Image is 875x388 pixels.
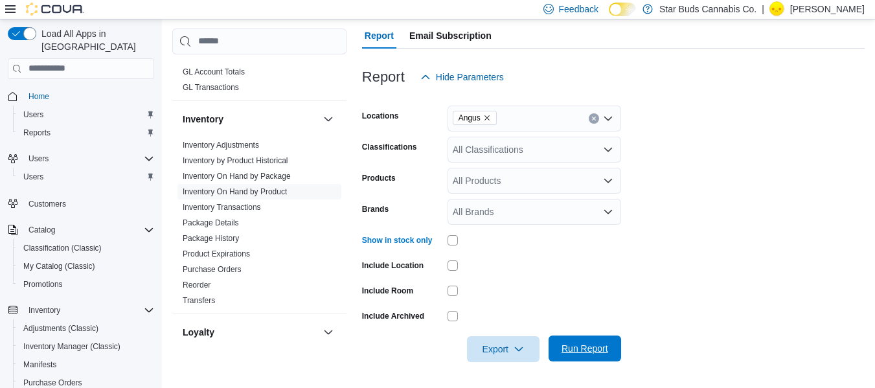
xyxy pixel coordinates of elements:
span: Inventory [23,302,154,318]
h3: Loyalty [183,326,214,339]
span: GL Transactions [183,82,239,93]
span: Hide Parameters [436,71,504,84]
span: Promotions [18,277,154,292]
span: Inventory Adjustments [183,140,259,150]
h3: Report [362,69,405,85]
button: Inventory Manager (Classic) [13,337,159,356]
span: Manifests [18,357,154,372]
span: Customers [23,195,154,211]
span: Transfers [183,295,215,306]
a: Manifests [18,357,62,372]
span: Inventory Transactions [183,202,261,212]
span: Users [18,169,154,185]
a: Adjustments (Classic) [18,321,104,336]
button: Home [3,87,159,106]
a: Home [23,89,54,104]
label: Locations [362,111,399,121]
a: GL Transactions [183,83,239,92]
span: Users [18,107,154,122]
button: Inventory [3,301,159,319]
a: Inventory by Product Historical [183,156,288,165]
button: Clear input [589,113,599,124]
label: Include Location [362,260,424,271]
button: Loyalty [183,326,318,339]
button: Promotions [13,275,159,293]
img: Cova [26,3,84,16]
button: Users [13,168,159,186]
button: Export [467,336,540,362]
span: Run Report [562,342,608,355]
p: | [762,1,764,17]
button: Catalog [23,222,60,238]
span: Purchase Orders [23,378,82,388]
button: Users [23,151,54,166]
span: Users [28,154,49,164]
button: My Catalog (Classic) [13,257,159,275]
button: Manifests [13,356,159,374]
span: Reorder [183,280,210,290]
h3: Inventory [183,113,223,126]
a: Users [18,169,49,185]
span: Angus [459,111,481,124]
button: Remove Angus from selection in this group [483,114,491,122]
a: Users [18,107,49,122]
label: Include Room [362,286,413,296]
button: Adjustments (Classic) [13,319,159,337]
span: Angus [453,111,497,125]
label: Products [362,173,396,183]
span: Users [23,109,43,120]
a: GL Account Totals [183,67,245,76]
span: Adjustments (Classic) [23,323,98,334]
span: Inventory [28,305,60,315]
a: Classification (Classic) [18,240,107,256]
span: Catalog [23,222,154,238]
span: Load All Apps in [GEOGRAPHIC_DATA] [36,27,154,53]
button: Catalog [3,221,159,239]
a: Purchase Orders [183,265,242,274]
button: Inventory [23,302,65,318]
span: Classification (Classic) [23,243,102,253]
span: Customers [28,199,66,209]
span: Catalog [28,225,55,235]
span: Purchase Orders [183,264,242,275]
span: Home [28,91,49,102]
span: Export [475,336,532,362]
span: Package Details [183,218,239,228]
button: Open list of options [603,144,613,155]
span: Reports [18,125,154,141]
a: Inventory On Hand by Product [183,187,287,196]
a: Inventory Manager (Classic) [18,339,126,354]
span: Manifests [23,359,56,370]
span: GL Account Totals [183,67,245,77]
a: Inventory Transactions [183,203,261,212]
div: Inventory [172,137,347,314]
a: Reorder [183,280,210,290]
a: Reports [18,125,56,141]
a: Inventory Adjustments [183,141,259,150]
div: Lucas Walker [769,1,785,17]
button: Open list of options [603,207,613,217]
button: Reports [13,124,159,142]
button: Open list of options [603,176,613,186]
a: Promotions [18,277,68,292]
span: Package History [183,233,239,244]
span: Email Subscription [409,23,492,49]
a: Package Details [183,218,239,227]
button: Hide Parameters [415,64,509,90]
button: Customers [3,194,159,212]
span: My Catalog (Classic) [23,261,95,271]
a: Inventory On Hand by Package [183,172,291,181]
a: Package History [183,234,239,243]
span: My Catalog (Classic) [18,258,154,274]
span: Adjustments (Classic) [18,321,154,336]
span: Dark Mode [609,16,609,17]
a: My Catalog (Classic) [18,258,100,274]
button: Users [13,106,159,124]
span: Inventory Manager (Classic) [23,341,120,352]
span: Feedback [559,3,598,16]
button: Inventory [321,111,336,127]
span: Users [23,151,154,166]
a: Customers [23,196,71,212]
div: Finance [172,64,347,100]
label: Classifications [362,142,417,152]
